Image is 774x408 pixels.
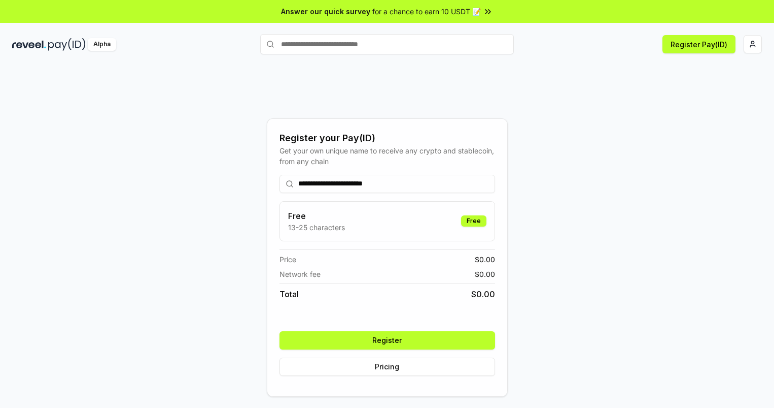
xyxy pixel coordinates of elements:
[461,215,486,227] div: Free
[471,288,495,300] span: $ 0.00
[475,254,495,265] span: $ 0.00
[48,38,86,51] img: pay_id
[281,6,370,17] span: Answer our quick survey
[279,288,299,300] span: Total
[279,331,495,350] button: Register
[662,35,735,53] button: Register Pay(ID)
[88,38,116,51] div: Alpha
[279,358,495,376] button: Pricing
[279,254,296,265] span: Price
[279,269,321,279] span: Network fee
[372,6,481,17] span: for a chance to earn 10 USDT 📝
[288,210,345,222] h3: Free
[279,131,495,145] div: Register your Pay(ID)
[288,222,345,233] p: 13-25 characters
[12,38,46,51] img: reveel_dark
[475,269,495,279] span: $ 0.00
[279,145,495,167] div: Get your own unique name to receive any crypto and stablecoin, from any chain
